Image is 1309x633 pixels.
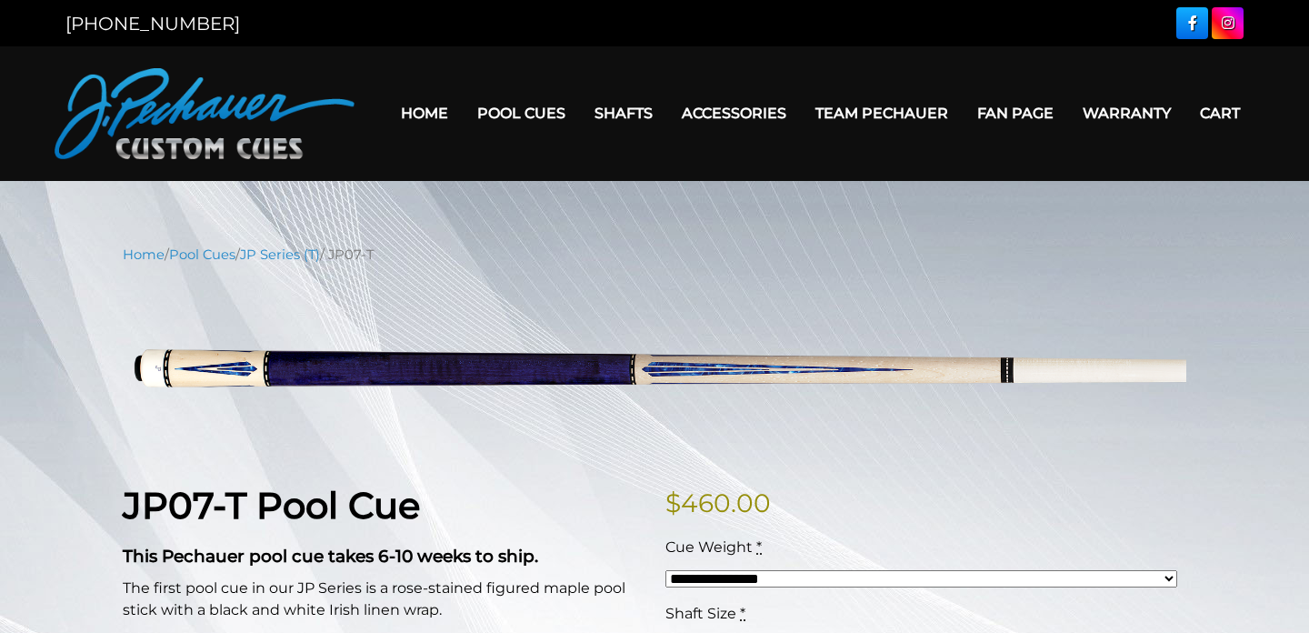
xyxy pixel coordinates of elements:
[55,68,355,159] img: Pechauer Custom Cues
[463,90,580,136] a: Pool Cues
[665,605,736,622] span: Shaft Size
[123,278,1186,456] img: jp07-T.png
[665,487,771,518] bdi: 460.00
[123,483,420,527] strong: JP07-T Pool Cue
[123,246,165,263] a: Home
[963,90,1068,136] a: Fan Page
[756,538,762,556] abbr: required
[580,90,667,136] a: Shafts
[123,546,538,567] strong: This Pechauer pool cue takes 6-10 weeks to ship.
[667,90,801,136] a: Accessories
[169,246,235,263] a: Pool Cues
[240,246,320,263] a: JP Series (T)
[740,605,745,622] abbr: required
[123,245,1186,265] nav: Breadcrumb
[801,90,963,136] a: Team Pechauer
[665,487,681,518] span: $
[665,538,753,556] span: Cue Weight
[1185,90,1254,136] a: Cart
[65,13,240,35] a: [PHONE_NUMBER]
[123,578,644,621] p: The first pool cue in our JP Series is a rose-stained figured maple pool stick with a black and w...
[1068,90,1185,136] a: Warranty
[386,90,463,136] a: Home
